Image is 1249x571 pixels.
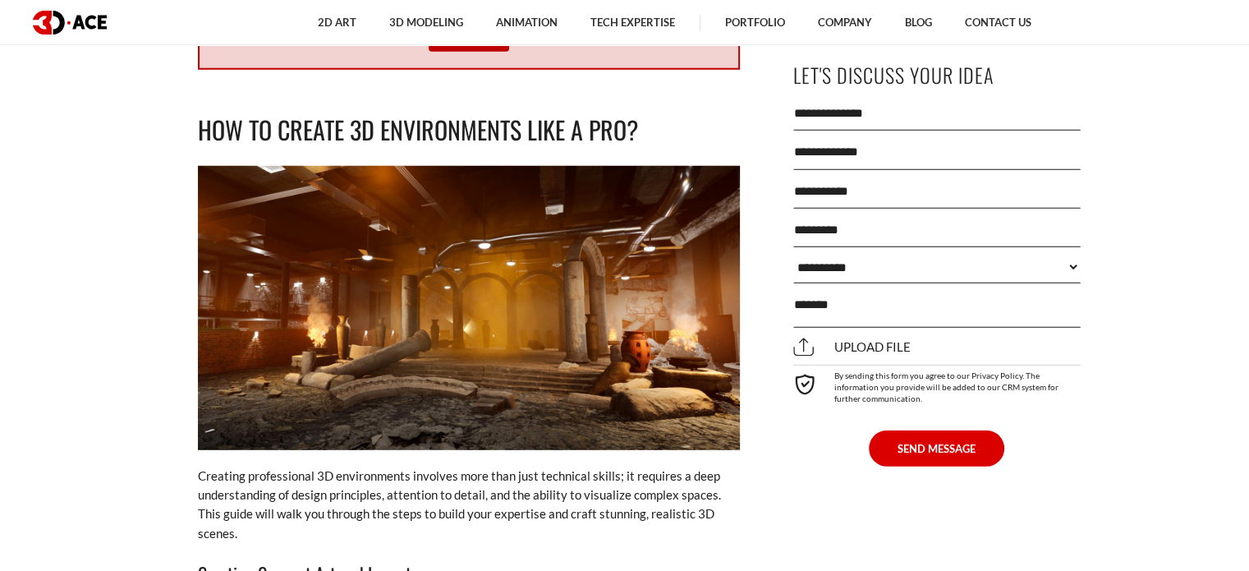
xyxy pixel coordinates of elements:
img: logo dark [33,11,107,35]
span: Upload file [793,340,911,355]
p: Creating professional 3D environments involves more than just technical skills; it requires a dee... [198,467,740,544]
button: SEND MESSAGE [869,431,1004,467]
p: Let's Discuss Your Idea [793,57,1081,94]
img: 3D environment design skyscraper [198,166,740,450]
h2: How to Create 3D Environments like a Pro? [198,111,740,150]
div: By sending this form you agree to our Privacy Policy. The information you provide will be added t... [793,365,1081,404]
